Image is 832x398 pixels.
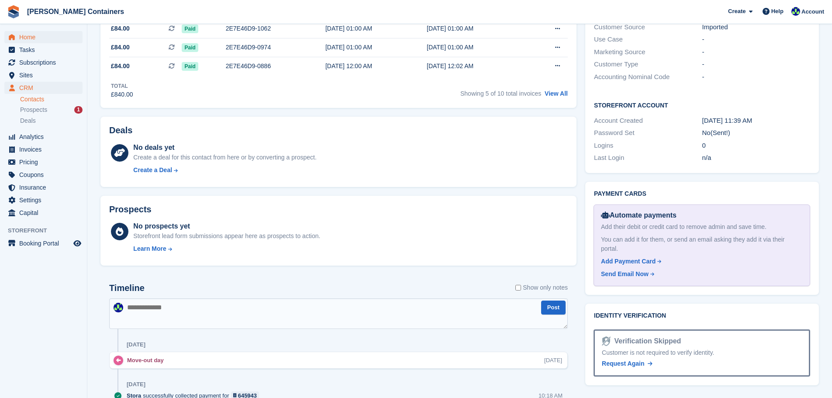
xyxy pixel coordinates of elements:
[601,235,803,253] div: You can add it for them, or send an email asking they add it via their portal.
[109,283,145,293] h2: Timeline
[111,62,130,71] span: £84.00
[109,204,152,215] h2: Prospects
[594,128,702,138] div: Password Set
[427,24,528,33] div: [DATE] 01:00 AM
[4,207,83,219] a: menu
[594,59,702,69] div: Customer Type
[594,141,702,151] div: Logins
[427,43,528,52] div: [DATE] 01:00 AM
[711,129,730,136] span: (Sent!)
[602,359,652,368] a: Request Again
[111,43,130,52] span: £84.00
[19,31,72,43] span: Home
[702,59,810,69] div: -
[19,143,72,156] span: Invoices
[728,7,746,16] span: Create
[19,56,72,69] span: Subscriptions
[702,72,810,82] div: -
[4,69,83,81] a: menu
[4,169,83,181] a: menu
[127,381,145,388] div: [DATE]
[4,181,83,194] a: menu
[594,72,702,82] div: Accounting Nominal Code
[133,221,320,232] div: No prospects yet
[594,22,702,32] div: Customer Source
[127,356,168,364] div: Move-out day
[594,116,702,126] div: Account Created
[24,4,128,19] a: [PERSON_NAME] Containers
[594,35,702,45] div: Use Case
[4,156,83,168] a: menu
[182,62,198,71] span: Paid
[111,24,130,33] span: £84.00
[19,82,72,94] span: CRM
[594,190,810,197] h2: Payment cards
[601,210,803,221] div: Automate payments
[771,7,784,16] span: Help
[20,116,83,125] a: Deals
[702,128,810,138] div: No
[4,143,83,156] a: menu
[7,5,20,18] img: stora-icon-8386f47178a22dfd0bd8f6a31ec36ba5ce8667c1dd55bd0f319d3a0aa187defe.svg
[19,207,72,219] span: Capital
[702,22,810,32] div: Imported
[515,283,568,292] label: Show only notes
[133,232,320,241] div: Storefront lead form submissions appear here as prospects to action.
[19,44,72,56] span: Tasks
[594,312,810,319] h2: Identity verification
[702,153,810,163] div: n/a
[127,341,145,348] div: [DATE]
[601,257,656,266] div: Add Payment Card
[20,105,83,114] a: Prospects 1
[602,336,611,346] img: Identity Verification Ready
[19,237,72,249] span: Booking Portal
[226,24,325,33] div: 2E7E46D9-1062
[133,166,172,175] div: Create a Deal
[602,360,645,367] span: Request Again
[4,44,83,56] a: menu
[182,43,198,52] span: Paid
[4,237,83,249] a: menu
[545,90,568,97] a: View All
[515,283,521,292] input: Show only notes
[182,24,198,33] span: Paid
[20,95,83,104] a: Contacts
[19,69,72,81] span: Sites
[602,348,802,357] div: Customer is not required to verify identity.
[226,43,325,52] div: 2E7E46D9-0974
[801,7,824,16] span: Account
[544,356,562,364] div: [DATE]
[72,238,83,249] a: Preview store
[133,244,320,253] a: Learn More
[19,156,72,168] span: Pricing
[114,303,123,312] img: Audra Whitelaw
[19,181,72,194] span: Insurance
[133,142,316,153] div: No deals yet
[601,270,649,279] div: Send Email Now
[19,169,72,181] span: Coupons
[226,62,325,71] div: 2E7E46D9-0886
[702,141,810,151] div: 0
[4,131,83,143] a: menu
[427,62,528,71] div: [DATE] 12:02 AM
[4,56,83,69] a: menu
[133,166,316,175] a: Create a Deal
[601,222,803,232] div: Add their debit or credit card to remove admin and save time.
[4,194,83,206] a: menu
[325,43,427,52] div: [DATE] 01:00 AM
[601,257,799,266] a: Add Payment Card
[325,62,427,71] div: [DATE] 12:00 AM
[8,226,87,235] span: Storefront
[74,106,83,114] div: 1
[4,31,83,43] a: menu
[133,153,316,162] div: Create a deal for this contact from here or by converting a prospect.
[4,82,83,94] a: menu
[325,24,427,33] div: [DATE] 01:00 AM
[111,90,133,99] div: £840.00
[594,47,702,57] div: Marketing Source
[541,301,566,315] button: Post
[19,194,72,206] span: Settings
[111,82,133,90] div: Total
[611,336,681,346] div: Verification Skipped
[702,116,810,126] div: [DATE] 11:39 AM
